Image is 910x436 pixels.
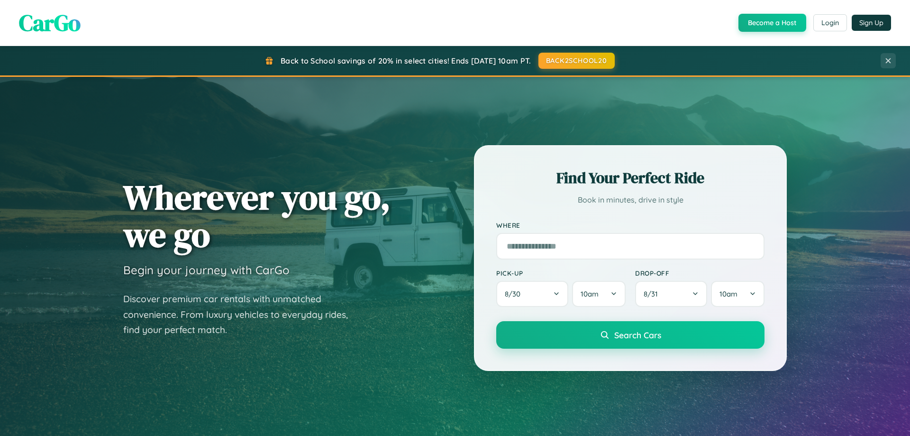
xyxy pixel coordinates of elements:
span: Search Cars [614,330,661,340]
button: 10am [572,281,626,307]
button: 8/31 [635,281,707,307]
button: 10am [711,281,764,307]
label: Pick-up [496,269,626,277]
span: CarGo [19,7,81,38]
button: Search Cars [496,321,764,349]
button: 8/30 [496,281,568,307]
label: Drop-off [635,269,764,277]
button: BACK2SCHOOL20 [538,53,615,69]
button: Login [813,14,847,31]
button: Become a Host [738,14,806,32]
span: Back to School savings of 20% in select cities! Ends [DATE] 10am PT. [281,56,531,65]
span: 10am [581,289,599,298]
h3: Begin your journey with CarGo [123,263,290,277]
h1: Wherever you go, we go [123,178,391,253]
button: Sign Up [852,15,891,31]
span: 8 / 30 [505,289,525,298]
p: Discover premium car rentals with unmatched convenience. From luxury vehicles to everyday rides, ... [123,291,360,338]
h2: Find Your Perfect Ride [496,167,764,188]
span: 10am [719,289,737,298]
span: 8 / 31 [644,289,663,298]
p: Book in minutes, drive in style [496,193,764,207]
label: Where [496,221,764,229]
